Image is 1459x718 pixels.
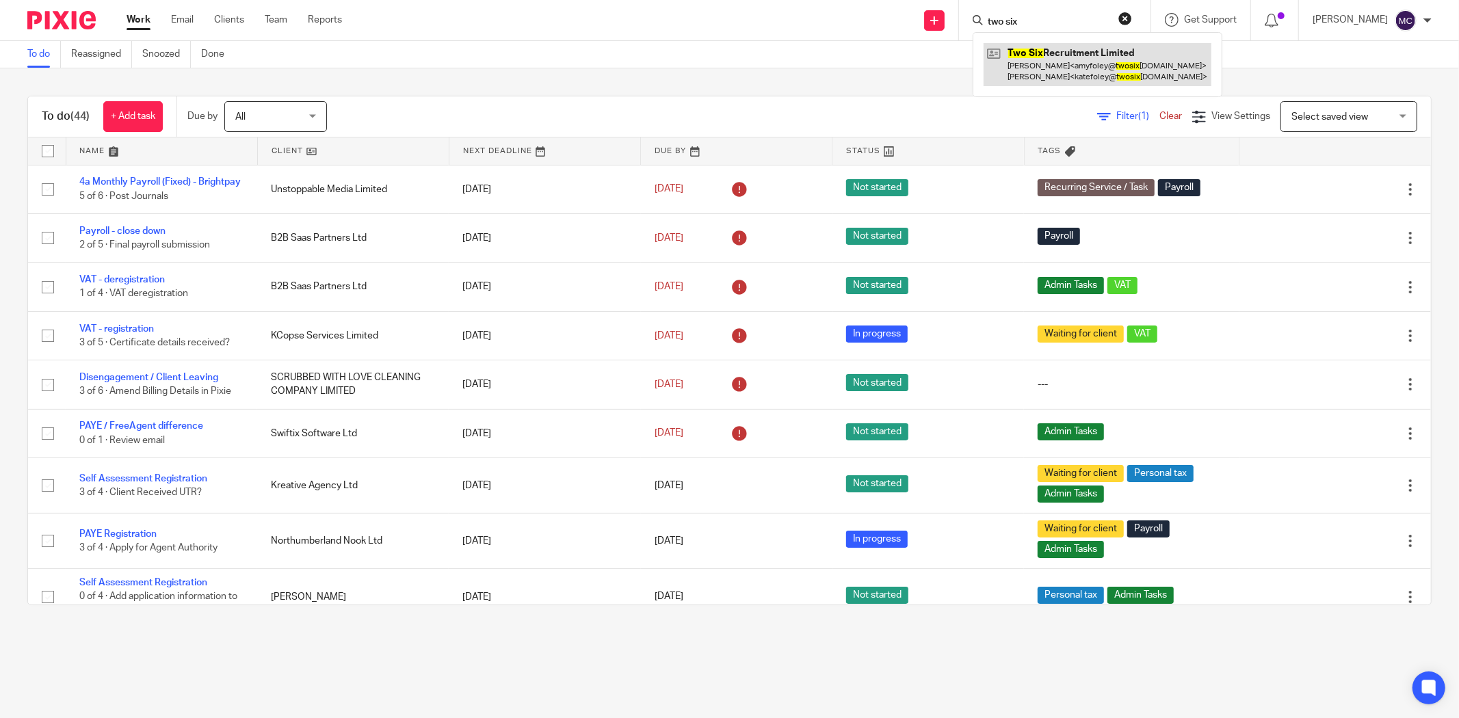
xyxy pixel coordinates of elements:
[449,165,640,213] td: [DATE]
[79,387,231,397] span: 3 of 6 · Amend Billing Details in Pixie
[846,325,908,343] span: In progress
[1038,179,1155,196] span: Recurring Service / Task
[1038,423,1104,440] span: Admin Tasks
[79,240,210,250] span: 2 of 5 · Final payroll submission
[42,109,90,124] h1: To do
[70,111,90,122] span: (44)
[257,409,449,457] td: Swiftix Software Ltd
[79,177,241,187] a: 4a Monthly Payroll (Fixed) - Brightpay
[1127,325,1157,343] span: VAT
[655,536,683,546] span: [DATE]
[655,331,683,341] span: [DATE]
[79,592,237,616] span: 0 of 4 · Add application information to this task
[79,226,166,236] a: Payroll - close down
[1118,12,1132,25] button: Clear
[449,311,640,360] td: [DATE]
[79,421,203,431] a: PAYE / FreeAgent difference
[1038,465,1124,482] span: Waiting for client
[1038,147,1062,155] span: Tags
[449,213,640,262] td: [DATE]
[27,11,96,29] img: Pixie
[1395,10,1417,31] img: svg%3E
[79,191,168,201] span: 5 of 6 · Post Journals
[449,409,640,457] td: [DATE]
[79,436,165,445] span: 0 of 1 · Review email
[1107,587,1174,604] span: Admin Tasks
[1127,520,1170,537] span: Payroll
[846,179,908,196] span: Not started
[655,233,683,243] span: [DATE]
[1038,377,1226,391] div: ---
[1038,277,1104,294] span: Admin Tasks
[171,13,194,27] a: Email
[1038,587,1104,604] span: Personal tax
[655,282,683,291] span: [DATE]
[655,185,683,194] span: [DATE]
[1159,111,1182,121] a: Clear
[235,112,246,122] span: All
[1291,112,1368,122] span: Select saved view
[449,458,640,514] td: [DATE]
[79,324,154,334] a: VAT - registration
[27,41,61,68] a: To do
[187,109,218,123] p: Due by
[1107,277,1138,294] span: VAT
[257,263,449,311] td: B2B Saas Partners Ltd
[1038,228,1080,245] span: Payroll
[1038,325,1124,343] span: Waiting for client
[142,41,191,68] a: Snoozed
[1038,520,1124,537] span: Waiting for client
[846,228,908,245] span: Not started
[257,213,449,262] td: B2B Saas Partners Ltd
[79,373,218,382] a: Disengagement / Client Leaving
[79,488,202,497] span: 3 of 4 · Client Received UTR?
[1116,111,1159,121] span: Filter
[1038,541,1104,558] span: Admin Tasks
[79,275,165,284] a: VAT - deregistration
[449,263,640,311] td: [DATE]
[449,569,640,625] td: [DATE]
[257,165,449,213] td: Unstoppable Media Limited
[449,514,640,569] td: [DATE]
[846,475,908,492] span: Not started
[1211,111,1270,121] span: View Settings
[127,13,150,27] a: Work
[1127,465,1194,482] span: Personal tax
[79,289,188,299] span: 1 of 4 · VAT deregistration
[71,41,132,68] a: Reassigned
[449,360,640,409] td: [DATE]
[1184,15,1237,25] span: Get Support
[1038,486,1104,503] span: Admin Tasks
[79,529,157,539] a: PAYE Registration
[846,423,908,440] span: Not started
[846,277,908,294] span: Not started
[655,592,683,602] span: [DATE]
[257,360,449,409] td: SCRUBBED WITH LOVE CLEANING COMPANY LIMITED
[655,481,683,490] span: [DATE]
[257,311,449,360] td: KCopse Services Limited
[257,569,449,625] td: [PERSON_NAME]
[655,429,683,438] span: [DATE]
[79,543,218,553] span: 3 of 4 · Apply for Agent Authority
[79,338,230,347] span: 3 of 5 · Certificate details received?
[201,41,235,68] a: Done
[1158,179,1200,196] span: Payroll
[846,587,908,604] span: Not started
[655,380,683,389] span: [DATE]
[103,101,163,132] a: + Add task
[1138,111,1149,121] span: (1)
[1313,13,1388,27] p: [PERSON_NAME]
[79,578,207,587] a: Self Assessment Registration
[265,13,287,27] a: Team
[308,13,342,27] a: Reports
[257,514,449,569] td: Northumberland Nook Ltd
[257,458,449,514] td: Kreative Agency Ltd
[846,374,908,391] span: Not started
[986,16,1109,29] input: Search
[214,13,244,27] a: Clients
[846,531,908,548] span: In progress
[79,474,207,483] a: Self Assessment Registration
